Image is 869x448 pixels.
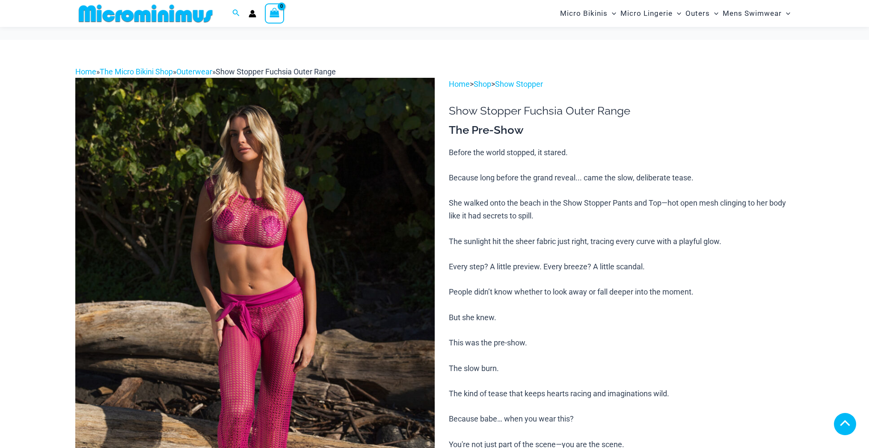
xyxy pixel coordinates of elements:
[685,3,710,24] span: Outers
[265,3,285,23] a: View Shopping Cart, empty
[608,3,616,24] span: Menu Toggle
[710,3,718,24] span: Menu Toggle
[495,80,543,88] a: Show Stopper
[449,123,794,138] h3: The Pre-Show
[75,4,216,23] img: MM SHOP LOGO FLAT
[474,80,491,88] a: Shop
[673,3,681,24] span: Menu Toggle
[216,67,336,76] span: Show Stopper Fuchsia Outer Range
[449,104,794,118] h1: Show Stopper Fuchsia Outer Range
[75,67,96,76] a: Home
[449,78,794,91] p: > >
[176,67,212,76] a: Outerwear
[560,3,608,24] span: Micro Bikinis
[618,3,683,24] a: Micro LingerieMenu ToggleMenu Toggle
[249,10,256,18] a: Account icon link
[232,8,240,19] a: Search icon link
[557,1,794,26] nav: Site Navigation
[721,3,792,24] a: Mens SwimwearMenu ToggleMenu Toggle
[558,3,618,24] a: Micro BikinisMenu ToggleMenu Toggle
[75,67,336,76] span: » » »
[449,80,470,88] a: Home
[620,3,673,24] span: Micro Lingerie
[683,3,721,24] a: OutersMenu ToggleMenu Toggle
[723,3,782,24] span: Mens Swimwear
[100,67,173,76] a: The Micro Bikini Shop
[782,3,790,24] span: Menu Toggle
